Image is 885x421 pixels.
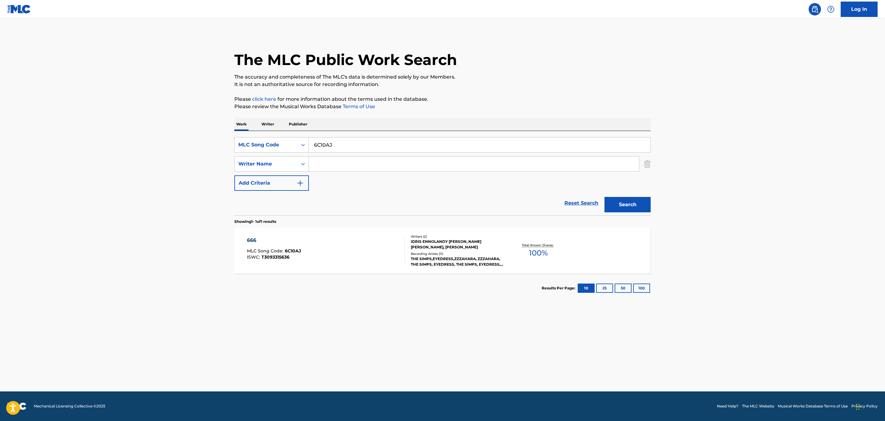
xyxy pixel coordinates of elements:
[287,118,309,131] p: Publisher
[234,175,309,191] button: Add Criteria
[411,251,504,256] div: Recording Artists ( 11 )
[811,6,818,13] img: search
[341,104,375,109] a: Terms of Use
[633,284,650,293] button: 100
[261,254,289,260] span: T3093315636
[854,391,885,421] iframe: Chat Widget
[578,284,595,293] button: 10
[297,179,304,187] img: 9d2ae6d4665cec9f34b9.svg
[596,284,613,293] button: 25
[252,96,276,102] a: click here
[234,73,651,81] p: The accuracy and completeness of The MLC's data is determined solely by our Members.
[238,141,294,149] div: MLC Song Code
[841,2,878,17] a: Log In
[234,81,651,88] p: It is not an authoritative source for recording information.
[234,118,249,131] p: Work
[234,219,276,224] p: Showing 1 - 1 of 1 results
[561,196,601,210] a: Reset Search
[411,239,504,250] div: IDRIS ENNOLANDY [PERSON_NAME] [PERSON_NAME], [PERSON_NAME]
[827,6,834,13] img: help
[234,103,651,110] p: Please review the Musical Works Database
[238,160,294,168] div: Writer Name
[7,403,26,410] img: logo
[247,237,301,244] div: 666
[809,3,821,15] a: Public Search
[234,96,651,103] p: Please for more information about the terms used in the database.
[778,403,848,409] a: Musical Works Database Terms of Use
[7,5,31,14] img: MLC Logo
[260,118,276,131] p: Writer
[542,285,577,291] p: Results Per Page:
[411,256,504,267] div: THE SIMPS,EYEDRESS,ZZZAHARA, ZZZAHARA, THE SIMPS, EYEDRESS, THE SIMPS, EYEDRESS, ZZZAHARA, THE SI...
[604,197,651,212] button: Search
[825,3,837,15] div: Help
[247,248,285,254] span: MLC Song Code :
[615,284,632,293] button: 50
[851,403,878,409] a: Privacy Policy
[34,403,105,409] span: Mechanical Licensing Collective © 2025
[529,247,548,259] span: 100 %
[742,403,774,409] a: The MLC Website
[717,403,738,409] a: Need Help?
[522,243,555,247] p: Total Known Shares:
[644,156,651,172] img: Delete Criterion
[411,234,504,239] div: Writers ( 2 )
[234,51,457,69] h1: The MLC Public Work Search
[234,227,651,274] a: 666MLC Song Code:6C10AJISWC:T3093315636Writers (2)IDRIS ENNOLANDY [PERSON_NAME] [PERSON_NAME], [P...
[285,248,301,254] span: 6C10AJ
[856,398,860,416] div: Drag
[247,254,261,260] span: ISWC :
[234,137,651,215] form: Search Form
